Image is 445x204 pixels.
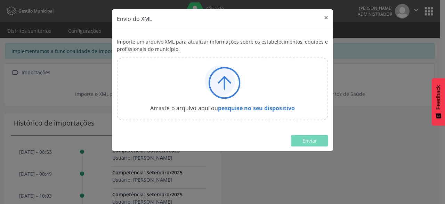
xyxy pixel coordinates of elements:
[435,85,442,109] span: Feedback
[125,104,320,112] div: Arraste o arquivo aqui ou
[302,137,317,144] span: Enviar
[117,33,328,58] div: Importe um arquivo XML para atualizar informações sobre os estabelecimentos, equipes e profission...
[117,15,152,23] span: Envio do XML
[319,9,333,26] button: Close
[218,104,295,112] a: pesquise no seu dispositivo
[291,135,328,147] button: Enviar
[432,78,445,126] button: Feedback - Mostrar pesquisa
